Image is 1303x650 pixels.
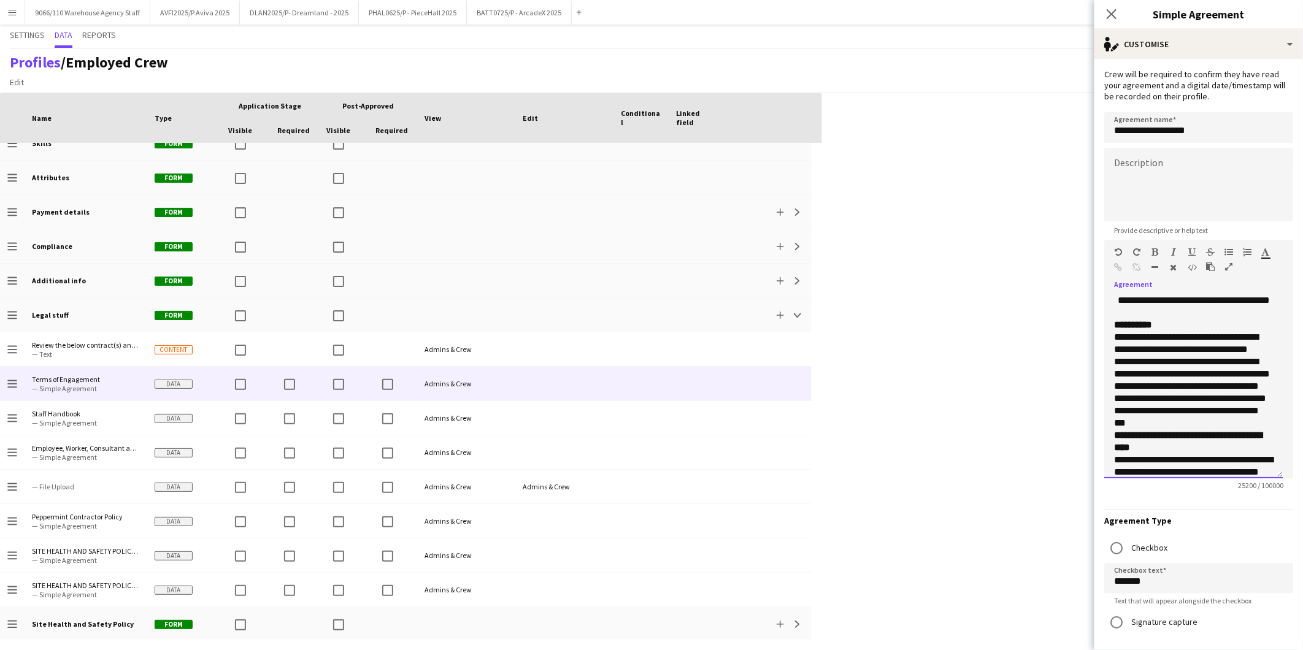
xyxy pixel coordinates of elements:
[82,31,116,39] span: Reports
[155,139,193,148] span: Form
[1261,247,1270,257] button: Text Color
[1169,262,1178,272] button: Clear Formatting
[55,31,72,39] span: Data
[1224,262,1233,272] button: Fullscreen
[10,53,168,72] h1: /
[1206,262,1215,272] button: Paste as plain text
[1129,613,1197,632] label: Signature capture
[425,113,441,123] span: View
[32,521,140,530] span: — Simple Agreement
[1188,247,1196,257] button: Underline
[32,350,140,359] span: — Text
[32,512,140,521] span: Peppermint Contractor Policy
[523,113,538,123] span: Edit
[32,113,52,123] span: Name
[621,109,661,127] span: Conditional
[155,345,193,354] span: Content
[32,409,140,418] span: Staff Handbook
[32,242,72,251] b: Compliance
[32,139,52,148] b: Skills
[155,517,193,526] span: Data
[417,573,515,606] div: Admins & Crew
[10,53,61,72] a: Profiles
[1114,247,1123,257] button: Undo
[515,470,613,503] div: Admins & Crew
[155,448,193,457] span: Data
[32,340,140,350] span: Review the below contract(s) and confirm acceptance of the terms within it(them).
[155,277,193,286] span: Form
[32,590,140,599] span: — Simple Agreement
[1104,515,1293,526] h3: Agreement Type
[1243,247,1251,257] button: Ordered List
[417,504,515,538] div: Admins & Crew
[417,435,515,469] div: Admins & Crew
[32,443,140,453] span: Employee, Worker, Consultant and [DEMOGRAPHIC_DATA] Privacy Notice
[417,538,515,572] div: Admins & Crew
[32,276,86,285] b: Additional info
[32,619,134,629] b: Site Health and Safety Policy
[342,101,394,110] span: Post-Approved
[1224,247,1233,257] button: Unordered List
[375,126,408,135] span: Required
[32,375,140,384] span: Terms of Engagement
[155,113,172,123] span: Type
[417,332,515,366] div: Admins & Crew
[1094,29,1303,59] div: Customise
[326,126,350,135] span: Visible
[155,620,193,629] span: Form
[155,380,193,389] span: Data
[10,77,24,88] span: Edit
[66,53,168,72] span: Employed Crew
[32,556,140,565] span: — Simple Agreement
[32,546,140,556] span: SITE HEALTH AND SAFETY POLICY -Part One-
[32,310,69,319] b: Legal stuff
[155,414,193,423] span: Data
[1151,247,1159,257] button: Bold
[676,109,717,127] span: Linked field
[1104,226,1218,235] span: Provide descriptive or help text
[467,1,572,25] button: BATT0725/P - ArcadeX 2025
[1151,262,1159,272] button: Horizontal Line
[228,126,252,135] span: Visible
[10,31,45,39] span: Settings
[155,311,193,320] span: Form
[1104,69,1293,102] div: Crew will be required to confirm they have read your agreement and a digital date/timestamp will ...
[155,208,193,217] span: Form
[417,470,515,503] div: Admins & Crew
[32,173,69,182] b: Attributes
[240,1,359,25] button: DLAN2025/P- Dreamland - 2025
[155,174,193,183] span: Form
[32,384,140,393] span: — Simple Agreement
[155,483,193,492] span: Data
[32,207,90,216] b: Payment details
[239,101,301,110] span: Application stage
[32,581,140,590] span: SITE HEALTH AND SAFETY POLICY 2024 -Part two-
[155,586,193,595] span: Data
[1104,596,1261,605] span: Text that will appear alongside the checkbox
[25,1,150,25] button: 9066/110 Warehouse Agency Staff
[155,551,193,560] span: Data
[1206,247,1215,257] button: Strikethrough
[150,1,240,25] button: AVFI2025/P Aviva 2025
[1094,6,1303,22] h3: Simple Agreement
[155,242,193,251] span: Form
[1169,247,1178,257] button: Italic
[5,74,29,90] a: Edit
[32,418,140,427] span: — Simple Agreement
[32,482,140,491] span: — File Upload
[1188,262,1196,272] button: HTML Code
[32,453,140,462] span: — Simple Agreement
[1228,481,1293,490] span: 25200 / 100000
[1129,538,1167,557] label: Checkbox
[359,1,467,25] button: PHAL0625/P - PieceHall 2025
[1132,247,1141,257] button: Redo
[277,126,310,135] span: Required
[417,401,515,435] div: Admins & Crew
[417,367,515,400] div: Admins & Crew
